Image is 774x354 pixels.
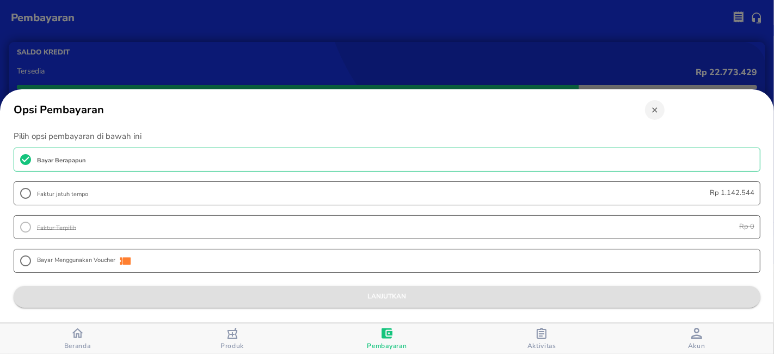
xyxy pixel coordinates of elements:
[14,130,760,143] p: Pilih opsi pembayaran di bawah ini
[367,341,407,350] span: Pembayaran
[37,190,88,198] span: Faktur jatuh tempo
[64,341,91,350] span: Beranda
[37,256,115,265] span: Bayar Menggunakan Voucher
[14,286,760,308] button: lanjutkan
[22,291,752,302] span: lanjutkan
[336,188,754,199] div: Rp 1.142.544
[336,222,754,233] div: Rp 0
[37,224,76,232] span: Faktur Terpilih
[688,341,705,350] span: Akun
[14,100,631,119] h6: Opsi Pembayaran
[220,341,244,350] span: Produk
[527,341,556,350] span: Aktivitas
[37,156,85,164] span: Bayar Berapapun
